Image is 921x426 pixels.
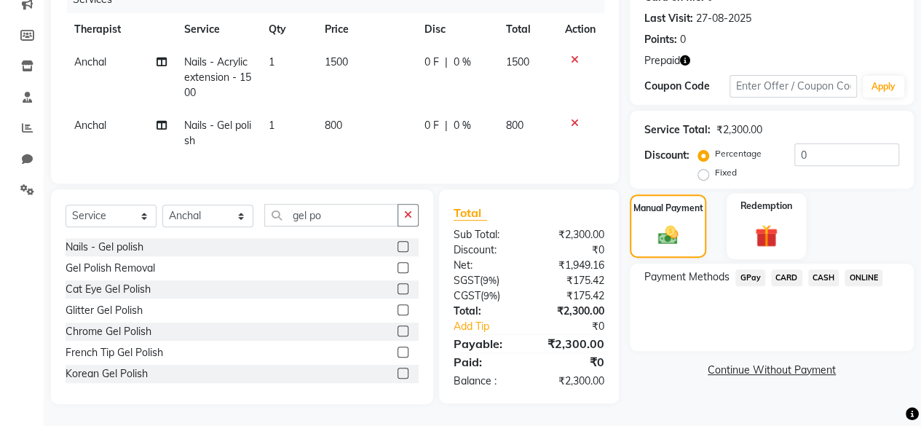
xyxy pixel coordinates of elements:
[269,119,274,132] span: 1
[260,13,316,46] th: Qty
[74,119,106,132] span: Anchal
[269,55,274,68] span: 1
[264,204,398,226] input: Search or Scan
[644,79,730,94] div: Coupon Code
[184,55,251,99] span: Nails - Acrylic extension - 1500
[66,282,151,297] div: Cat Eye Gel Polish
[735,269,765,286] span: GPay
[740,199,793,213] label: Redemption
[715,166,737,179] label: Fixed
[483,275,497,286] span: 9%
[443,335,529,352] div: Payable:
[424,55,438,70] span: 0 F
[443,258,529,273] div: Net:
[74,55,106,68] span: Anchal
[644,32,677,47] div: Points:
[454,205,487,221] span: Total
[863,76,904,98] button: Apply
[66,303,143,318] div: Glitter Gel Polish
[443,227,529,242] div: Sub Total:
[529,335,615,352] div: ₹2,300.00
[543,319,615,334] div: ₹0
[454,274,480,287] span: SGST
[443,288,529,304] div: ( )
[506,119,523,132] span: 800
[506,55,529,68] span: 1500
[771,269,802,286] span: CARD
[66,324,151,339] div: Chrome Gel Polish
[748,221,785,250] img: _gift.svg
[644,148,689,163] div: Discount:
[652,224,685,247] img: _cash.svg
[443,353,529,371] div: Paid:
[845,269,882,286] span: ONLINE
[66,345,163,360] div: French Tip Gel Polish
[453,118,470,133] span: 0 %
[444,118,447,133] span: |
[529,258,615,273] div: ₹1,949.16
[716,122,762,138] div: ₹2,300.00
[529,273,615,288] div: ₹175.42
[644,53,680,68] span: Prepaid
[715,147,762,160] label: Percentage
[175,13,260,46] th: Service
[443,374,529,389] div: Balance :
[529,227,615,242] div: ₹2,300.00
[184,119,251,147] span: Nails - Gel polish
[415,13,497,46] th: Disc
[808,269,839,286] span: CASH
[680,32,686,47] div: 0
[730,75,857,98] input: Enter Offer / Coupon Code
[644,11,693,26] div: Last Visit:
[443,304,529,319] div: Total:
[66,366,148,382] div: Korean Gel Polish
[696,11,751,26] div: 27-08-2025
[529,242,615,258] div: ₹0
[443,242,529,258] div: Discount:
[529,374,615,389] div: ₹2,300.00
[529,353,615,371] div: ₹0
[66,13,175,46] th: Therapist
[66,261,155,276] div: Gel Polish Removal
[424,118,438,133] span: 0 F
[497,13,556,46] th: Total
[316,13,416,46] th: Price
[633,202,703,215] label: Manual Payment
[444,55,447,70] span: |
[443,319,543,334] a: Add Tip
[66,240,143,255] div: Nails - Gel polish
[325,119,342,132] span: 800
[556,13,604,46] th: Action
[633,363,911,378] a: Continue Without Payment
[454,289,481,302] span: CGST
[529,304,615,319] div: ₹2,300.00
[483,290,497,301] span: 9%
[644,269,730,285] span: Payment Methods
[453,55,470,70] span: 0 %
[443,273,529,288] div: ( )
[529,288,615,304] div: ₹175.42
[325,55,348,68] span: 1500
[644,122,711,138] div: Service Total:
